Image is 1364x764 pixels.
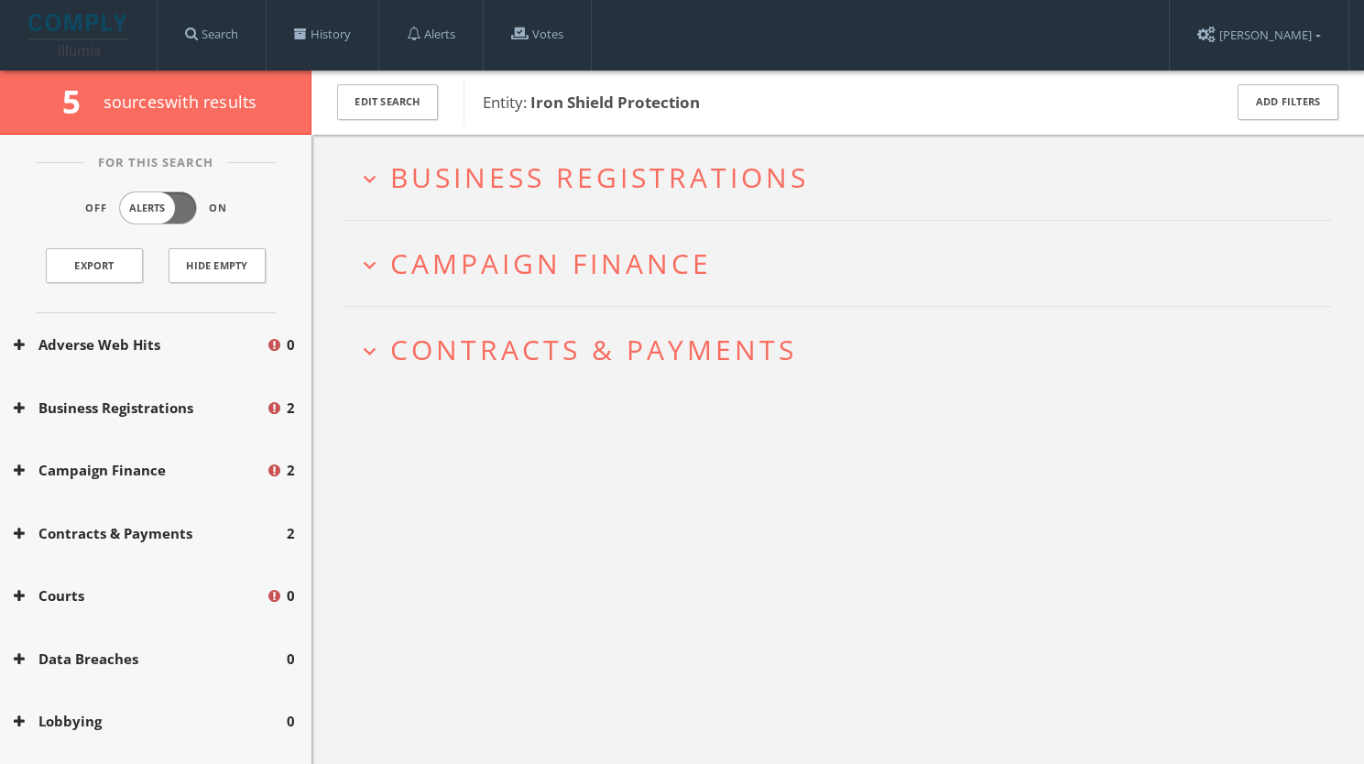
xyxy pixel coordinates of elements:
button: Contracts & Payments [14,523,287,544]
span: 0 [287,334,295,355]
button: expand_moreContracts & Payments [357,334,1332,365]
i: expand_more [357,339,382,364]
button: Hide Empty [169,248,266,283]
button: Data Breaches [14,649,287,670]
span: Business Registrations [390,158,809,196]
span: Off [85,201,107,216]
button: Campaign Finance [14,460,266,481]
a: Export [46,248,143,283]
i: expand_more [357,167,382,191]
button: Business Registrations [14,398,266,419]
span: 0 [287,649,295,670]
span: Contracts & Payments [390,331,797,368]
button: Courts [14,585,266,606]
button: expand_moreCampaign Finance [357,248,1332,278]
button: expand_moreBusiness Registrations [357,162,1332,192]
button: Add Filters [1238,84,1338,120]
span: source s with results [104,91,257,113]
button: Edit Search [337,84,438,120]
span: 2 [287,523,295,544]
button: Adverse Web Hits [14,334,266,355]
b: Iron Shield Protection [530,92,700,113]
span: Campaign Finance [390,245,712,282]
span: 2 [287,460,295,481]
span: For This Search [84,154,227,172]
img: illumis [28,14,131,56]
span: 0 [287,711,295,732]
span: 0 [287,585,295,606]
i: expand_more [357,253,382,278]
span: On [209,201,227,216]
span: Entity: [483,92,700,113]
span: 5 [62,80,96,123]
span: 2 [287,398,295,419]
button: Lobbying [14,711,287,732]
